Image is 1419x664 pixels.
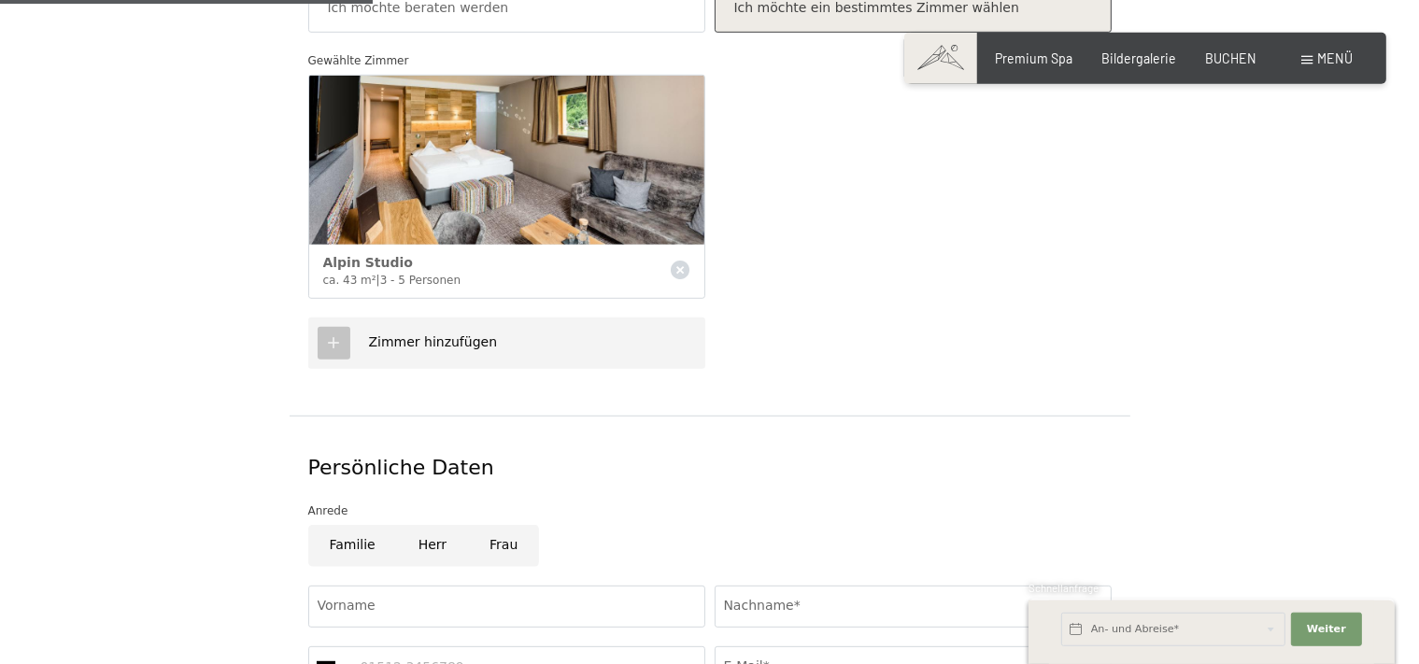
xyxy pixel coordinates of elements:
span: Zimmer hinzufügen [369,334,498,349]
span: | [376,274,380,287]
img: Alpin Studio [309,76,704,245]
span: Alpin Studio [323,255,413,270]
a: Premium Spa [995,50,1072,66]
span: Weiter [1307,622,1346,637]
div: Persönliche Daten [308,454,1112,483]
span: ca. 43 m² [323,274,376,287]
div: Anrede [308,502,1112,520]
a: BUCHEN [1205,50,1256,66]
a: Bildergalerie [1101,50,1176,66]
span: Menü [1318,50,1354,66]
span: Schnellanfrage [1029,582,1099,594]
span: 3 - 5 Personen [380,274,461,287]
button: Weiter [1291,613,1362,646]
div: Gewählte Zimmer [308,51,1112,70]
